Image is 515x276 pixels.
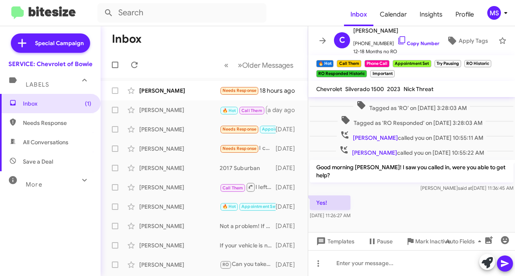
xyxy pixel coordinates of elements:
div: SERVICE: Chevrolet of Bowie [8,60,93,68]
div: Can you take the gift and accept my invitation? Only 2 steps, take your free gifts from top-notch... [220,260,276,269]
span: Chevrolet [316,85,342,93]
span: Apply Tags [459,33,488,48]
div: [PERSON_NAME] [139,145,220,153]
div: I left a voicemail and my number [PERSON_NAME]. Contact me whenever you have time. Thank you [220,182,276,192]
span: All Conversations [23,138,68,146]
div: [DATE] [276,125,301,133]
div: [PERSON_NAME] [139,241,220,249]
div: [PERSON_NAME] [139,125,220,133]
span: [DATE] 11:26:27 AM [310,212,350,218]
small: RO Responded Historic [316,70,367,77]
div: [PERSON_NAME] [139,222,220,230]
span: (1) [85,100,91,108]
div: My pleasure! Have a great day [220,202,276,211]
div: MS [487,6,501,20]
span: Inbox [23,100,91,108]
p: Yes! [310,195,350,210]
small: Call Them [337,60,361,67]
span: Needs Response [222,88,257,93]
span: C [339,34,345,47]
span: Labels [26,81,49,88]
span: Mark Inactive [415,234,451,249]
div: 2017 Suburban [220,164,276,172]
span: Templates [315,234,354,249]
span: Tagged as 'RO Responded' on [DATE] 3:28:03 AM [338,115,486,127]
div: Thanks [PERSON_NAME]. Is everything okay with it from the 27 point Inspection? [220,125,276,134]
span: Save a Deal [23,158,53,166]
div: Good afternoon The GM case number is 76080138. [220,86,260,95]
div: [PERSON_NAME] [139,183,220,191]
span: said at [458,185,472,191]
input: Search [97,3,266,23]
small: Phone Call [365,60,389,67]
div: [DATE] [276,145,301,153]
small: Try Pausing [435,60,461,67]
span: Needs Response [222,146,257,151]
span: Call Them [222,185,243,191]
span: [PHONE_NUMBER] [353,35,439,48]
small: Appointment Set [393,60,431,67]
span: Call Them [241,108,262,113]
span: 🔥 Hot [222,108,236,113]
span: Tagged as 'RO' on [DATE] 3:28:03 AM [353,100,470,112]
a: Copy Number [397,40,439,46]
div: [DATE] [276,261,301,269]
span: Pause [377,234,393,249]
small: 🔥 Hot [316,60,334,67]
span: [PERSON_NAME] [353,134,398,141]
div: [PERSON_NAME] [139,261,220,269]
small: Important [370,70,394,77]
span: [PERSON_NAME] [352,149,397,156]
span: Auto Fields [446,234,484,249]
button: Pause [361,234,399,249]
div: [DATE] [276,203,301,211]
small: RO Historic [464,60,491,67]
button: Templates [308,234,361,249]
span: » [238,60,242,70]
div: [DATE] [276,222,301,230]
a: Calendar [373,3,413,26]
button: Apply Tags [439,33,494,48]
button: MS [480,6,506,20]
div: [PERSON_NAME] [139,203,220,211]
span: called you on [DATE] 10:55:22 AM [336,145,487,157]
div: I can't afford to do that right now [220,144,276,153]
div: a day ago [268,106,301,114]
span: Special Campaign [35,39,84,47]
span: Inbox [344,3,373,26]
span: [PERSON_NAME] [353,26,439,35]
div: If your vehicle is not ready for service yet please disregard the system generated text messages [220,241,276,249]
div: 18 hours ago [260,87,301,95]
span: 12-18 Months no RO [353,48,439,56]
a: Special Campaign [11,33,90,53]
span: RO [222,262,229,267]
span: « [224,60,229,70]
span: Appointment Set [262,127,297,132]
span: 🔥 Hot [222,204,236,209]
span: Nick Threat [404,85,433,93]
div: [PERSON_NAME] [139,164,220,172]
span: [PERSON_NAME] [DATE] 11:36:45 AM [420,185,513,191]
button: Mark Inactive [399,234,457,249]
div: [DATE] [276,164,301,172]
span: Insights [413,3,449,26]
button: Previous [219,57,233,73]
div: [DATE] [276,241,301,249]
p: Good morning [PERSON_NAME]! I saw you called in, were you able to get help? [310,160,513,183]
div: Not a problem! If your vehicle is not ready for service please disregard they system generated te... [220,222,276,230]
span: More [26,181,42,188]
span: Older Messages [242,61,293,70]
div: [PERSON_NAME] [139,87,220,95]
div: [DATE] [276,183,301,191]
span: 2023 [387,85,400,93]
button: Auto Fields [439,234,491,249]
div: Yes! [220,105,268,115]
span: Appointment Set [241,204,277,209]
h1: Inbox [112,33,142,46]
button: Next [233,57,298,73]
span: Silverado 1500 [345,85,384,93]
nav: Page navigation example [220,57,298,73]
a: Profile [449,3,480,26]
